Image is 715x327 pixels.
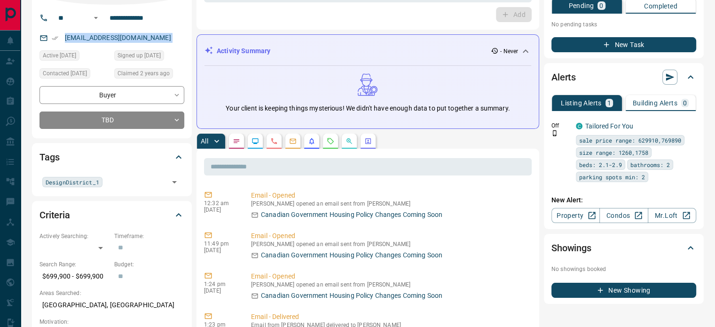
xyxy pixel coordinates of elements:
[39,150,59,165] h2: Tags
[90,12,102,24] button: Open
[579,136,681,145] span: sale price range: 629910,769890
[561,100,602,106] p: Listing Alerts
[261,210,442,220] p: Canadian Government Housing Policy Changes Coming Soon
[579,160,622,169] span: beds: 2.1-2.9
[551,237,696,259] div: Showings
[217,46,270,56] p: Activity Summary
[168,175,181,189] button: Open
[576,123,582,129] div: condos.ca
[39,260,110,269] p: Search Range:
[204,281,237,287] p: 1:24 pm
[551,130,558,136] svg: Push Notification Only
[39,146,184,168] div: Tags
[114,68,184,81] div: Mon Nov 07 2022
[551,240,591,255] h2: Showings
[551,195,696,205] p: New Alert:
[114,260,184,269] p: Budget:
[551,208,600,223] a: Property
[500,47,518,56] p: - Never
[39,86,184,104] div: Buyer
[39,269,110,284] p: $699,900 - $699,900
[251,200,528,207] p: [PERSON_NAME] opened an email sent from [PERSON_NAME]
[118,51,161,60] span: Signed up [DATE]
[39,318,184,326] p: Motivation:
[114,232,184,240] p: Timeframe:
[585,122,633,130] a: Tailored For You
[261,291,442,301] p: Canadian Government Housing Policy Changes Coming Soon
[233,137,240,145] svg: Notes
[289,137,297,145] svg: Emails
[270,137,278,145] svg: Calls
[251,312,528,322] p: Email - Delivered
[579,148,648,157] span: size range: 1260,1758
[114,50,184,64] div: Sun Nov 06 2022
[346,137,353,145] svg: Opportunities
[633,100,677,106] p: Building Alerts
[204,240,237,247] p: 11:49 pm
[251,191,528,200] p: Email - Opened
[644,3,677,9] p: Completed
[39,112,184,129] div: TBD
[261,250,442,260] p: Canadian Government Housing Policy Changes Coming Soon
[251,231,528,241] p: Email - Opened
[39,207,70,223] h2: Criteria
[52,35,58,41] svg: Email Verified
[204,42,531,60] div: Activity Summary- Never
[39,50,110,64] div: Sun Nov 06 2022
[599,208,648,223] a: Condos
[579,172,645,182] span: parking spots min: 2
[308,137,315,145] svg: Listing Alerts
[607,100,611,106] p: 1
[551,17,696,32] p: No pending tasks
[251,281,528,288] p: [PERSON_NAME] opened an email sent from [PERSON_NAME]
[599,2,603,9] p: 0
[226,104,510,113] p: Your client is keeping things mysterious! We didn't have enough data to put together a summary.
[648,208,696,223] a: Mr.Loft
[204,247,237,254] p: [DATE]
[39,289,184,297] p: Areas Searched:
[204,207,237,213] p: [DATE]
[39,68,110,81] div: Sun Nov 13 2022
[46,177,99,187] span: DesignDistrict_1
[43,69,87,78] span: Contacted [DATE]
[251,271,528,281] p: Email - Opened
[39,204,184,226] div: Criteria
[204,200,237,207] p: 12:32 am
[551,66,696,88] div: Alerts
[39,232,110,240] p: Actively Searching:
[551,265,696,273] p: No showings booked
[204,287,237,294] p: [DATE]
[251,137,259,145] svg: Lead Browsing Activity
[65,34,171,41] a: [EMAIL_ADDRESS][DOMAIN_NAME]
[551,283,696,298] button: New Showing
[551,70,576,85] h2: Alerts
[551,121,570,130] p: Off
[630,160,670,169] span: bathrooms: 2
[39,297,184,313] p: [GEOGRAPHIC_DATA], [GEOGRAPHIC_DATA]
[327,137,334,145] svg: Requests
[201,138,208,144] p: All
[551,37,696,52] button: New Task
[364,137,372,145] svg: Agent Actions
[568,2,594,9] p: Pending
[43,51,76,60] span: Active [DATE]
[251,241,528,247] p: [PERSON_NAME] opened an email sent from [PERSON_NAME]
[683,100,687,106] p: 0
[118,69,170,78] span: Claimed 2 years ago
